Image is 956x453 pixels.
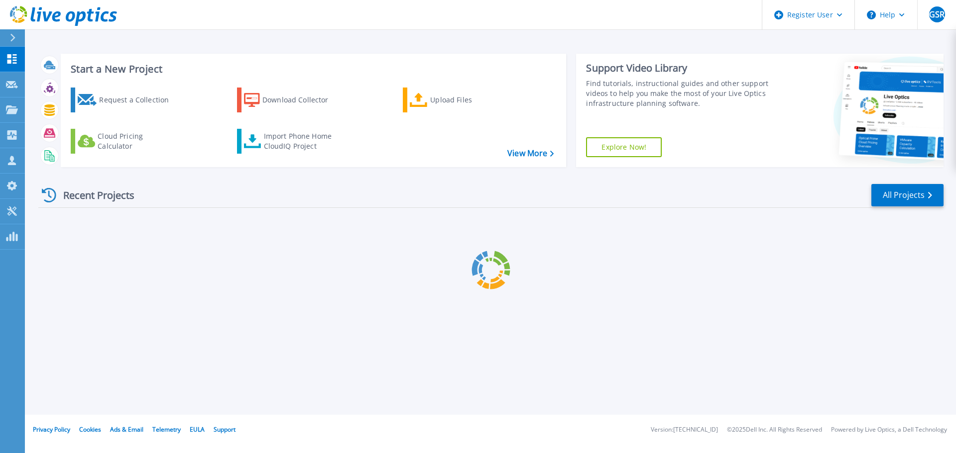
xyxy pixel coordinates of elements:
li: © 2025 Dell Inc. All Rights Reserved [727,427,822,433]
a: All Projects [871,184,944,206]
h3: Start a New Project [71,64,554,75]
a: Cloud Pricing Calculator [71,129,182,154]
div: Import Phone Home CloudIQ Project [264,131,342,151]
a: Download Collector [237,88,348,112]
div: Recent Projects [38,183,148,207]
a: Upload Files [403,88,514,112]
a: Ads & Email [110,425,143,434]
div: Request a Collection [99,90,179,110]
a: View More [507,149,554,158]
a: Explore Now! [586,137,662,157]
div: Download Collector [262,90,342,110]
a: Privacy Policy [33,425,70,434]
a: Support [214,425,236,434]
a: EULA [190,425,205,434]
div: Support Video Library [586,62,773,75]
a: Request a Collection [71,88,182,112]
div: Upload Files [430,90,510,110]
div: Find tutorials, instructional guides and other support videos to help you make the most of your L... [586,79,773,108]
a: Cookies [79,425,101,434]
li: Version: [TECHNICAL_ID] [651,427,718,433]
li: Powered by Live Optics, a Dell Technology [831,427,947,433]
a: Telemetry [152,425,181,434]
div: Cloud Pricing Calculator [98,131,177,151]
span: GSR [929,10,945,18]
